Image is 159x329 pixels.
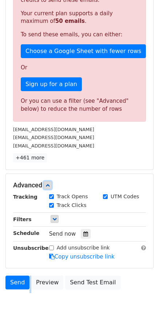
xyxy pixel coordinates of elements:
[21,44,146,58] a: Choose a Google Sheet with fewer rows
[13,245,49,251] strong: Unsubscribe
[13,143,94,149] small: [EMAIL_ADDRESS][DOMAIN_NAME]
[21,64,138,72] p: Or
[13,135,94,140] small: [EMAIL_ADDRESS][DOMAIN_NAME]
[57,202,87,209] label: Track Clicks
[111,193,139,200] label: UTM Codes
[13,127,94,132] small: [EMAIL_ADDRESS][DOMAIN_NAME]
[5,276,29,289] a: Send
[13,194,37,200] strong: Tracking
[21,97,138,113] div: Or you can use a filter (see "Advanced" below) to reduce the number of rows
[21,77,82,91] a: Sign up for a plan
[21,31,138,38] p: To send these emails, you can either:
[13,216,32,222] strong: Filters
[13,153,47,162] a: +461 more
[49,253,115,260] a: Copy unsubscribe link
[21,10,138,25] p: Your current plan supports a daily maximum of .
[57,244,110,252] label: Add unsubscribe link
[123,294,159,329] iframe: Chat Widget
[13,181,146,189] h5: Advanced
[65,276,120,289] a: Send Test Email
[31,276,63,289] a: Preview
[57,193,88,200] label: Track Opens
[13,230,39,236] strong: Schedule
[49,231,76,237] span: Send now
[55,18,85,24] strong: 50 emails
